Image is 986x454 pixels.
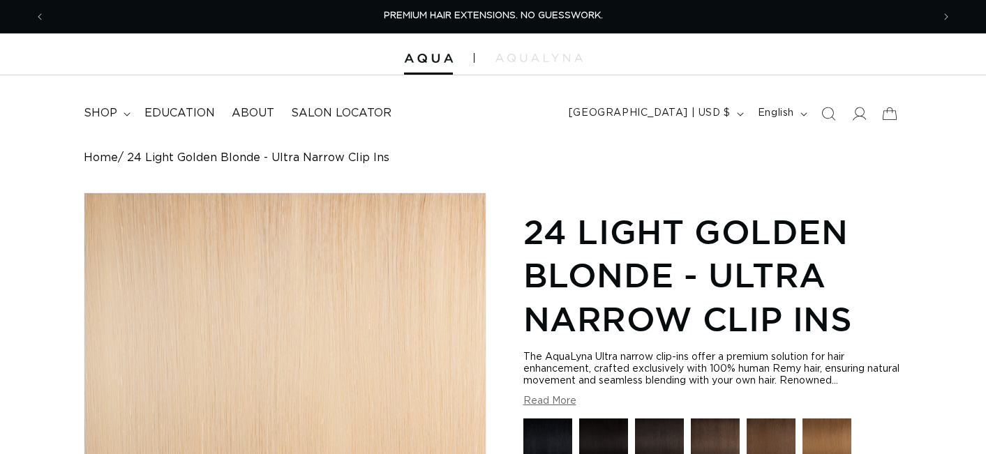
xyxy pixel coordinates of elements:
[136,98,223,129] a: Education
[144,106,215,121] span: Education
[813,98,844,129] summary: Search
[931,3,962,30] button: Next announcement
[495,54,583,62] img: aqualyna.com
[291,106,391,121] span: Salon Locator
[404,54,453,63] img: Aqua Hair Extensions
[75,98,136,129] summary: shop
[523,210,902,340] h1: 24 Light Golden Blonde - Ultra Narrow Clip Ins
[84,151,118,165] a: Home
[523,395,576,407] button: Read More
[24,3,55,30] button: Previous announcement
[384,11,603,20] span: PREMIUM HAIR EXTENSIONS. NO GUESSWORK.
[232,106,274,121] span: About
[758,106,794,121] span: English
[223,98,283,129] a: About
[569,106,731,121] span: [GEOGRAPHIC_DATA] | USD $
[283,98,400,129] a: Salon Locator
[84,151,902,165] nav: breadcrumbs
[749,100,813,127] button: English
[560,100,749,127] button: [GEOGRAPHIC_DATA] | USD $
[127,151,389,165] span: 24 Light Golden Blonde - Ultra Narrow Clip Ins
[523,351,902,387] div: The AquaLyna Ultra narrow clip-ins offer a premium solution for hair enhancement, crafted exclusi...
[84,106,117,121] span: shop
